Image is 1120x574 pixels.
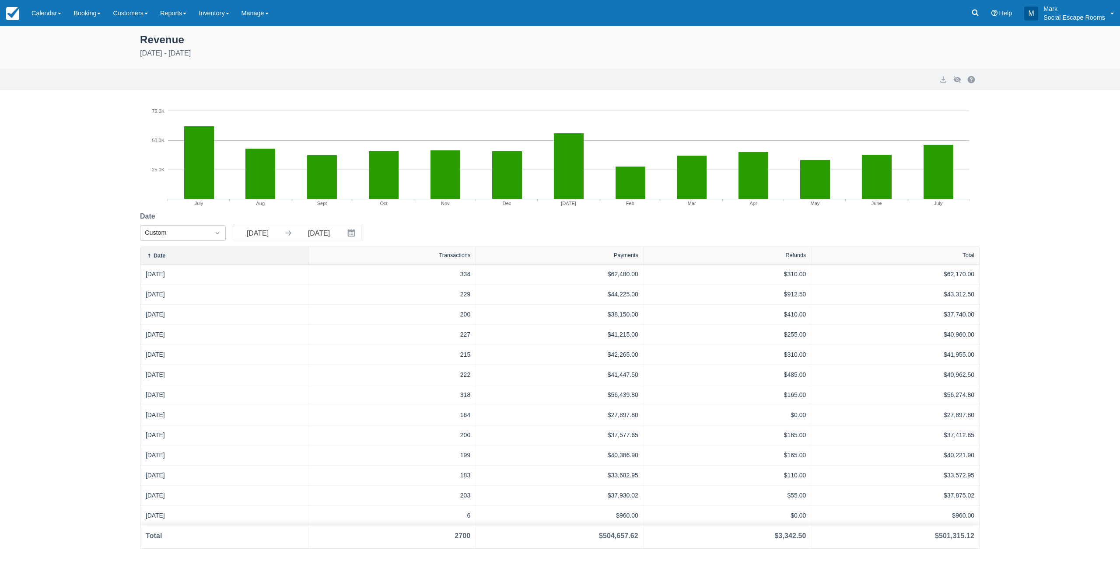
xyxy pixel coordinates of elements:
div: Total [962,252,974,258]
div: $56,439.80 [481,390,638,400]
div: 227 [314,330,471,339]
span: Help [999,10,1012,17]
div: $501,315.12 [935,531,974,541]
a: [DATE] [146,310,165,319]
div: $960.00 [817,511,974,520]
div: $27,897.80 [481,410,638,420]
div: $504,657.62 [599,531,638,541]
div: $55.00 [649,491,806,500]
a: [DATE] [146,270,165,279]
div: Transactions [439,252,471,258]
a: [DATE] [146,330,165,339]
i: Help [991,10,997,16]
tspan: July [195,201,203,206]
tspan: July [934,201,943,206]
input: Start Date [233,225,282,241]
a: [DATE] [146,511,165,520]
div: $165.00 [649,390,806,400]
p: Social Escape Rooms [1043,13,1105,22]
button: export [938,74,948,85]
div: 222 [314,370,471,379]
button: Interact with the calendar and add the check-in date for your trip. [343,225,361,241]
a: [DATE] [146,350,165,359]
a: [DATE] [146,370,165,379]
div: $37,930.02 [481,491,638,500]
div: $41,447.50 [481,370,638,379]
p: Mark [1043,4,1105,13]
div: $37,412.65 [817,431,974,440]
div: $960.00 [481,511,638,520]
div: $43,312.50 [817,290,974,299]
div: $40,386.90 [481,451,638,460]
tspan: Oct [380,201,388,206]
div: $41,215.00 [481,330,638,339]
div: $38,150.00 [481,310,638,319]
div: $310.00 [649,350,806,359]
a: [DATE] [146,410,165,420]
div: $0.00 [649,410,806,420]
div: $37,577.65 [481,431,638,440]
a: [DATE] [146,451,165,460]
div: $44,225.00 [481,290,638,299]
tspan: 50.0K [152,138,165,143]
div: M [1024,7,1038,21]
a: [DATE] [146,471,165,480]
div: 334 [314,270,471,279]
tspan: Feb [626,201,634,206]
div: $40,962.50 [817,370,974,379]
div: $165.00 [649,431,806,440]
div: $27,897.80 [817,410,974,420]
tspan: Nov [441,201,450,206]
div: 203 [314,491,471,500]
div: $33,682.95 [481,471,638,480]
div: Payments [614,252,638,258]
a: [DATE] [146,431,165,440]
tspan: Apr [750,201,757,206]
tspan: Dec [503,201,511,206]
div: $62,480.00 [481,270,638,279]
tspan: [DATE] [561,201,577,206]
div: $62,170.00 [817,270,974,279]
img: checkfront-main-nav-mini-logo.png [6,7,19,20]
tspan: May [811,201,820,206]
div: 2700 [455,531,470,541]
div: $3,342.50 [774,531,806,541]
div: 200 [314,310,471,319]
div: $41,955.00 [817,350,974,359]
div: 199 [314,451,471,460]
div: 200 [314,431,471,440]
div: Refunds [785,252,806,258]
div: 229 [314,290,471,299]
a: [DATE] [146,390,165,400]
input: End Date [294,225,343,241]
tspan: June [871,201,882,206]
div: 183 [314,471,471,480]
tspan: 75.0K [152,108,165,114]
div: Date [154,253,165,259]
tspan: Sept [317,201,327,206]
div: $37,875.02 [817,491,974,500]
tspan: Aug [256,201,265,206]
tspan: 25.0K [152,167,165,172]
div: $410.00 [649,310,806,319]
div: Total [146,531,162,541]
div: Revenue [140,31,980,46]
div: $40,960.00 [817,330,974,339]
div: Custom [145,228,205,238]
tspan: Mar [688,201,696,206]
span: Dropdown icon [213,229,222,237]
div: $40,221.90 [817,451,974,460]
div: $110.00 [649,471,806,480]
div: $255.00 [649,330,806,339]
div: $485.00 [649,370,806,379]
div: $0.00 [649,511,806,520]
div: $310.00 [649,270,806,279]
a: [DATE] [146,290,165,299]
div: $33,572.95 [817,471,974,480]
div: 164 [314,410,471,420]
div: 318 [314,390,471,400]
div: $37,740.00 [817,310,974,319]
div: 215 [314,350,471,359]
div: $912.50 [649,290,806,299]
div: $165.00 [649,451,806,460]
